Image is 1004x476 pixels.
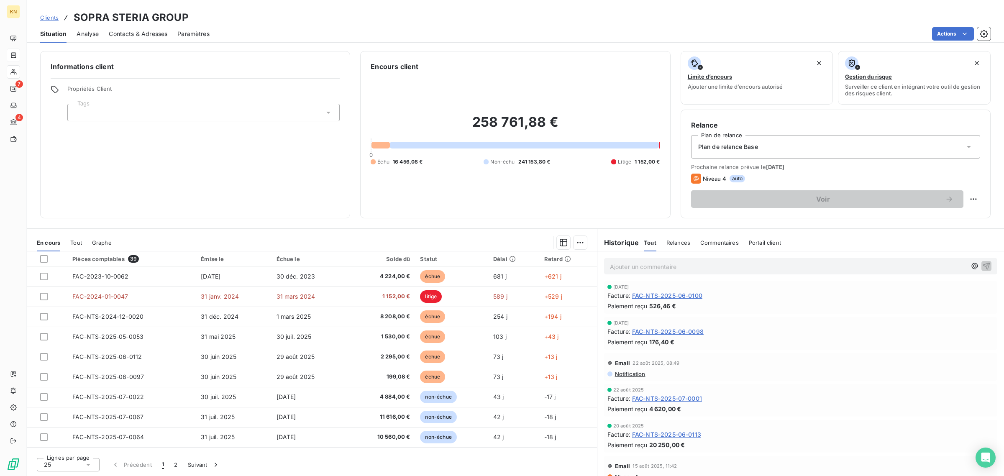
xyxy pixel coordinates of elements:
span: FAC-2024-01-0047 [72,293,128,300]
span: 42 j [493,433,504,440]
span: FAC-NTS-2025-06-0098 [632,327,704,336]
h6: Relance [691,120,980,130]
span: 31 juil. 2025 [201,413,235,420]
span: 4 224,00 € [353,272,410,281]
span: 1 152,00 € [635,158,660,166]
span: 4 884,00 € [353,393,410,401]
span: FAC-NTS-2024-12-0020 [72,313,143,320]
span: non-échue [420,391,456,403]
span: Facture : [607,394,630,403]
span: 0 [369,151,373,158]
span: 11 616,00 € [353,413,410,421]
span: 2 295,00 € [353,353,410,361]
button: Limite d’encoursAjouter une limite d’encours autorisé [681,51,833,105]
span: Paiement reçu [607,404,648,413]
span: Tout [70,239,82,246]
span: échue [420,330,445,343]
span: 20 250,00 € [649,440,685,449]
span: échue [420,310,445,323]
span: Commentaires [700,239,739,246]
span: auto [730,175,745,182]
div: Solde dû [353,256,410,262]
span: [DATE] [277,413,296,420]
div: Délai [493,256,534,262]
span: -18 j [544,413,556,420]
span: 589 j [493,293,507,300]
div: Échue le [277,256,343,262]
span: 31 janv. 2024 [201,293,239,300]
span: FAC-2023-10-0062 [72,273,128,280]
span: 4 620,00 € [649,404,681,413]
button: 1 [157,456,169,473]
button: 2 [169,456,182,473]
span: échue [420,270,445,283]
span: 1 530,00 € [353,333,410,341]
span: +13 j [544,373,558,380]
button: Actions [932,27,974,41]
img: Logo LeanPay [7,458,20,471]
h2: 258 761,88 € [371,114,660,139]
span: Contacts & Adresses [109,30,167,38]
span: Litige [618,158,631,166]
span: 4 [15,114,23,121]
span: 176,40 € [649,338,674,346]
span: FAC-NTS-2025-06-0112 [72,353,142,360]
span: 31 mars 2024 [277,293,315,300]
span: 31 mai 2025 [201,333,236,340]
span: Notification [614,371,645,377]
div: KN [7,5,20,18]
div: Statut [420,256,483,262]
span: 43 j [493,393,504,400]
h3: SOPRA STERIA GROUP [74,10,189,25]
span: 22 août 2025 [613,387,644,392]
span: Non-échu [490,158,515,166]
button: Voir [691,190,963,208]
h6: Informations client [51,61,340,72]
span: Plan de relance Base [698,143,758,151]
div: Pièces comptables [72,255,191,263]
span: 20 août 2025 [613,423,644,428]
span: non-échue [420,431,456,443]
input: Ajouter une valeur [74,109,81,116]
span: Échu [377,158,389,166]
span: 22 août 2025, 08:49 [633,361,679,366]
span: Graphe [92,239,112,246]
span: Paiement reçu [607,338,648,346]
span: 7 [15,80,23,88]
span: 30 juin 2025 [201,373,236,380]
span: [DATE] [613,320,629,325]
span: +13 j [544,353,558,360]
span: FAC-NTS-2025-07-0022 [72,393,144,400]
span: Facture : [607,327,630,336]
span: 526,46 € [649,302,676,310]
span: FAC-NTS-2025-07-0067 [72,413,143,420]
span: 199,08 € [353,373,410,381]
span: 29 août 2025 [277,373,315,380]
button: Gestion du risqueSurveiller ce client en intégrant votre outil de gestion des risques client. [838,51,991,105]
button: Suivant [183,456,225,473]
span: -17 j [544,393,556,400]
span: Analyse [77,30,99,38]
span: Limite d’encours [688,73,732,80]
span: Surveiller ce client en intégrant votre outil de gestion des risques client. [845,83,984,97]
span: litige [420,290,442,303]
span: FAC-NTS-2025-07-0001 [632,394,702,403]
span: [DATE] [277,433,296,440]
span: échue [420,351,445,363]
span: 29 août 2025 [277,353,315,360]
span: +43 j [544,333,559,340]
span: 30 juin 2025 [201,353,236,360]
span: 30 déc. 2023 [277,273,315,280]
span: 30 juil. 2025 [277,333,312,340]
span: 254 j [493,313,507,320]
span: FAC-NTS-2025-06-0113 [632,430,701,439]
span: +621 j [544,273,561,280]
span: Prochaine relance prévue le [691,164,980,170]
span: 30 juil. 2025 [201,393,236,400]
span: 103 j [493,333,507,340]
span: Situation [40,30,67,38]
span: [DATE] [613,284,629,289]
button: Précédent [106,456,157,473]
span: En cours [37,239,60,246]
div: Open Intercom Messenger [976,448,996,468]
